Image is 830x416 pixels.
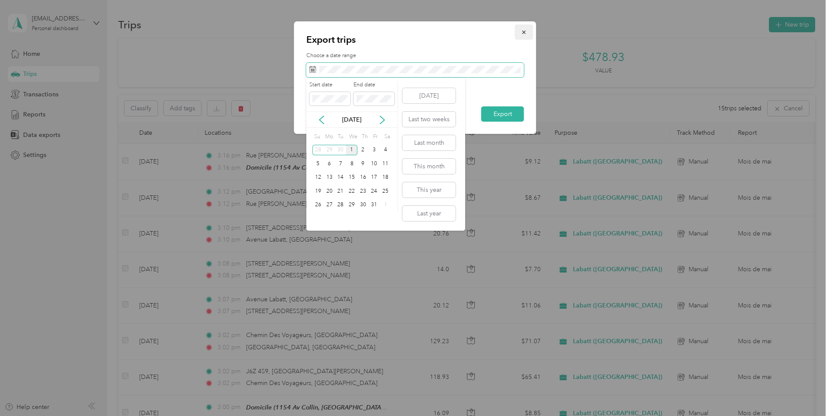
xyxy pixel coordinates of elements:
div: 12 [312,172,324,183]
div: 26 [312,200,324,211]
div: 8 [346,158,357,169]
label: Start date [309,81,350,89]
div: 1 [380,200,391,211]
div: 31 [369,200,380,211]
div: 17 [369,172,380,183]
div: 29 [346,200,357,211]
button: [DATE] [402,88,456,103]
div: 22 [346,186,357,197]
div: 16 [357,172,369,183]
div: 24 [369,186,380,197]
div: 30 [335,145,346,156]
button: This month [402,159,456,174]
div: 14 [335,172,346,183]
button: This year [402,182,456,198]
div: We [347,131,357,143]
div: Fr [371,131,380,143]
iframe: Everlance-gr Chat Button Frame [781,367,830,416]
div: 21 [335,186,346,197]
div: Sa [383,131,391,143]
div: 18 [380,172,391,183]
button: Last two weeks [402,112,456,127]
div: Tu [336,131,344,143]
div: 28 [335,200,346,211]
div: 5 [312,158,324,169]
div: 2 [357,145,369,156]
div: 11 [380,158,391,169]
div: 23 [357,186,369,197]
button: Last month [402,135,456,150]
div: 30 [357,200,369,211]
p: [DATE] [333,115,370,124]
label: Choose a date range [306,52,524,60]
div: 10 [369,158,380,169]
div: Su [312,131,321,143]
div: 6 [324,158,335,169]
div: 1 [346,145,357,156]
div: 15 [346,172,357,183]
div: 29 [324,145,335,156]
div: 4 [380,145,391,156]
div: 19 [312,186,324,197]
div: 9 [357,158,369,169]
div: 27 [324,200,335,211]
div: 28 [312,145,324,156]
div: Th [360,131,369,143]
div: Mo [324,131,333,143]
button: Last year [402,206,456,221]
label: End date [353,81,394,89]
p: Export trips [306,34,524,46]
div: 20 [324,186,335,197]
div: 13 [324,172,335,183]
button: Export [481,106,524,122]
div: 3 [369,145,380,156]
div: 7 [335,158,346,169]
div: 25 [380,186,391,197]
